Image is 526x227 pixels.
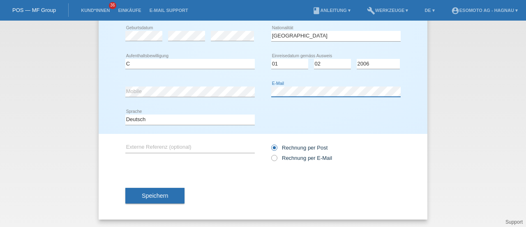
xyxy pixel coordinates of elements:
i: account_circle [451,7,459,15]
label: Rechnung per E-Mail [271,155,332,161]
a: Support [505,219,523,225]
i: build [367,7,375,15]
a: buildWerkzeuge ▾ [363,8,413,13]
span: 36 [109,2,116,9]
a: DE ▾ [420,8,438,13]
input: Rechnung per E-Mail [271,155,277,165]
a: Kund*innen [77,8,114,13]
a: bookAnleitung ▾ [308,8,355,13]
i: book [312,7,321,15]
label: Rechnung per Post [271,145,328,151]
a: account_circleEsomoto AG - Hagnau ▾ [447,8,522,13]
span: Speichern [142,192,168,199]
input: Rechnung per Post [271,145,277,155]
a: E-Mail Support [145,8,192,13]
a: POS — MF Group [12,7,56,13]
a: Einkäufe [114,8,145,13]
button: Speichern [125,188,185,204]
